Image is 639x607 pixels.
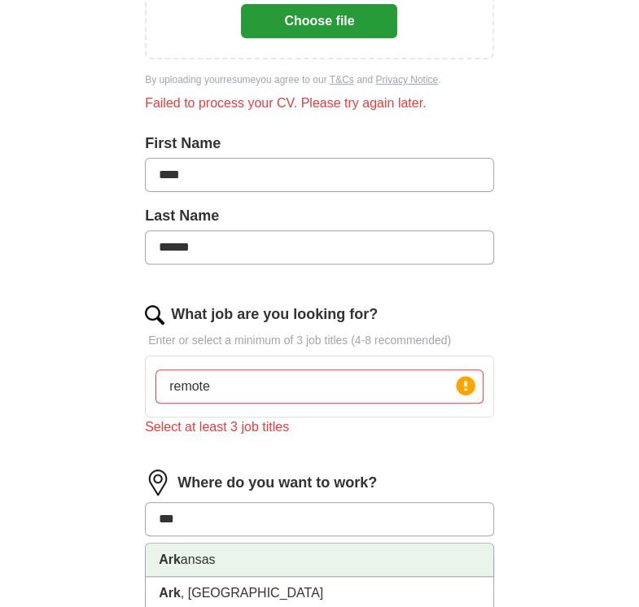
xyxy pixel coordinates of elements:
[171,303,378,325] label: What job are you looking for?
[145,332,494,349] p: Enter or select a minimum of 3 job titles (4-8 recommended)
[145,417,494,437] div: Select at least 3 job titles
[145,469,171,496] img: location.png
[146,544,493,577] li: ansas
[159,586,181,600] strong: Ark
[241,4,397,38] button: Choose file
[177,472,377,494] label: Where do you want to work?
[375,74,438,85] a: Privacy Notice
[159,552,181,566] strong: Ark
[145,305,164,325] img: search.png
[155,369,484,404] input: Type a job title and press enter
[330,74,354,85] a: T&Cs
[145,133,494,155] label: First Name
[145,205,494,227] label: Last Name
[145,72,494,87] div: By uploading your resume you agree to our and .
[145,94,494,113] div: Failed to process your CV. Please try again later.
